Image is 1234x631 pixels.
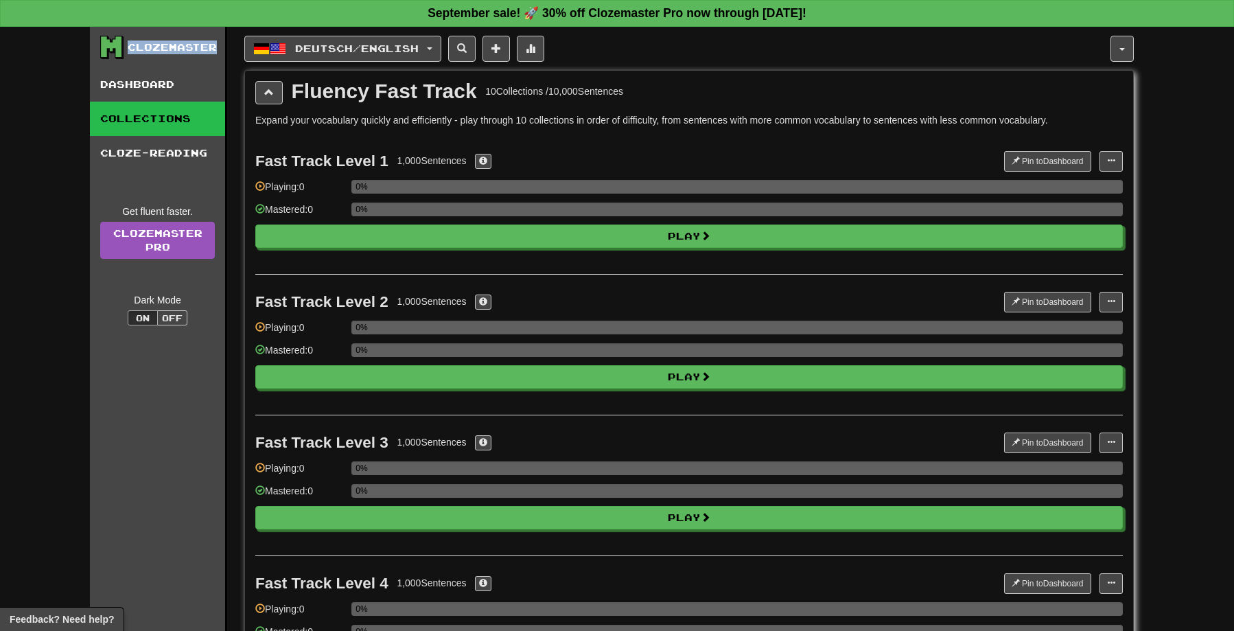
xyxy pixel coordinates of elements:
[90,102,225,136] a: Collections
[255,180,345,203] div: Playing: 0
[255,321,345,343] div: Playing: 0
[255,602,345,625] div: Playing: 0
[10,612,114,626] span: Open feedback widget
[100,222,215,259] a: ClozemasterPro
[482,36,510,62] button: Add sentence to collection
[1004,433,1091,453] button: Pin toDashboard
[157,310,187,325] button: Off
[100,205,215,218] div: Get fluent faster.
[90,136,225,170] a: Cloze-Reading
[100,293,215,307] div: Dark Mode
[397,576,466,590] div: 1,000 Sentences
[517,36,544,62] button: More stats
[1004,573,1091,594] button: Pin toDashboard
[128,41,217,54] div: Clozemaster
[295,43,419,54] span: Deutsch / English
[128,310,158,325] button: On
[1004,151,1091,172] button: Pin toDashboard
[485,84,623,98] div: 10 Collections / 10,000 Sentences
[1004,292,1091,312] button: Pin toDashboard
[255,203,345,225] div: Mastered: 0
[255,575,388,592] div: Fast Track Level 4
[428,6,806,20] strong: September sale! 🚀 30% off Clozemaster Pro now through [DATE]!
[255,113,1123,127] p: Expand your vocabulary quickly and efficiently - play through 10 collections in order of difficul...
[90,67,225,102] a: Dashboard
[255,461,345,484] div: Playing: 0
[255,365,1123,389] button: Play
[255,506,1123,529] button: Play
[255,225,1123,248] button: Play
[244,36,441,62] button: Deutsch/English
[255,343,345,366] div: Mastered: 0
[397,435,466,449] div: 1,000 Sentences
[292,81,477,102] div: Fluency Fast Track
[397,295,466,308] div: 1,000 Sentences
[255,484,345,507] div: Mastered: 0
[448,36,476,62] button: Search sentences
[397,154,466,168] div: 1,000 Sentences
[255,152,388,170] div: Fast Track Level 1
[255,434,388,451] div: Fast Track Level 3
[255,293,388,310] div: Fast Track Level 2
